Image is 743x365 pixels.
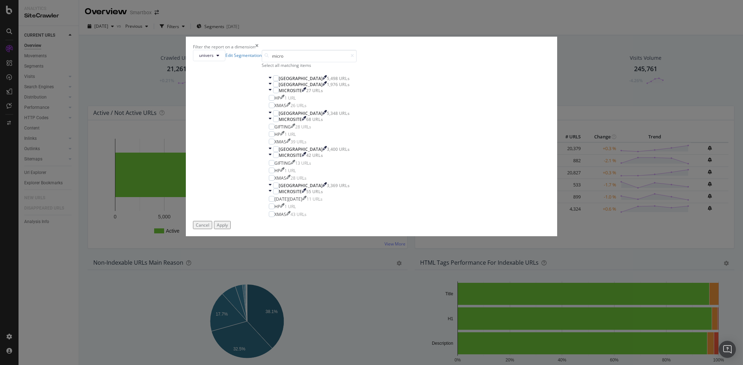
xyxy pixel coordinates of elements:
div: GIFTING [274,160,291,166]
div: XMAS [274,211,286,217]
div: 3,369 URLs [327,182,350,189]
div: XMAS [274,139,286,145]
div: 28 URLs [295,124,311,130]
div: [GEOGRAPHIC_DATA] [279,182,323,189]
div: 27 URLs [306,88,323,94]
div: HP [274,95,280,101]
div: XMAS [274,175,286,181]
div: MICROSITE [279,88,302,94]
div: GIFTING [274,124,291,130]
div: 68 URLs [306,116,323,122]
div: XMAS [274,102,286,109]
button: Cancel [193,221,212,229]
div: 26 URLs [291,102,307,109]
div: HP [274,131,280,137]
div: 11 URLs [307,196,323,202]
div: HP [274,203,280,210]
div: 1 URL [284,203,296,210]
div: Apply [217,222,228,228]
div: [GEOGRAPHIC_DATA] [279,110,323,116]
div: Cancel [196,222,209,228]
button: Apply [214,221,231,229]
div: 1 URL [284,168,296,174]
div: Open Intercom Messenger [719,341,736,358]
div: HP [274,168,280,174]
div: 5,348 URLs [327,110,350,116]
span: univers [199,52,214,58]
div: 1 URL [284,131,296,137]
div: 1 URL [284,95,296,101]
div: 42 URLs [306,152,323,158]
div: 39 URLs [291,139,307,145]
div: 13 URLs [295,160,311,166]
div: MICROSITE [279,116,302,122]
div: [GEOGRAPHIC_DATA] [279,146,323,152]
div: 3,400 URLs [327,146,350,152]
div: modal [186,37,558,236]
div: MICROSITE [279,189,302,195]
button: univers [193,50,225,61]
div: [GEOGRAPHIC_DATA] [279,75,323,81]
a: Edit Segmentation [225,52,262,58]
div: 5,498 URLs [327,75,350,81]
div: 28 URLs [291,175,307,181]
div: Filter the report on a dimension [193,44,255,50]
div: [GEOGRAPHIC_DATA] [279,81,323,88]
div: 55 URLs [306,189,323,195]
div: 43 URLs [291,211,307,217]
div: MICROSITE [279,152,302,158]
div: 1,976 URLs [327,81,350,88]
div: Select all matching items [262,62,357,68]
div: [DATE][DATE] [274,196,302,202]
input: Search [262,50,357,62]
div: times [255,44,258,50]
